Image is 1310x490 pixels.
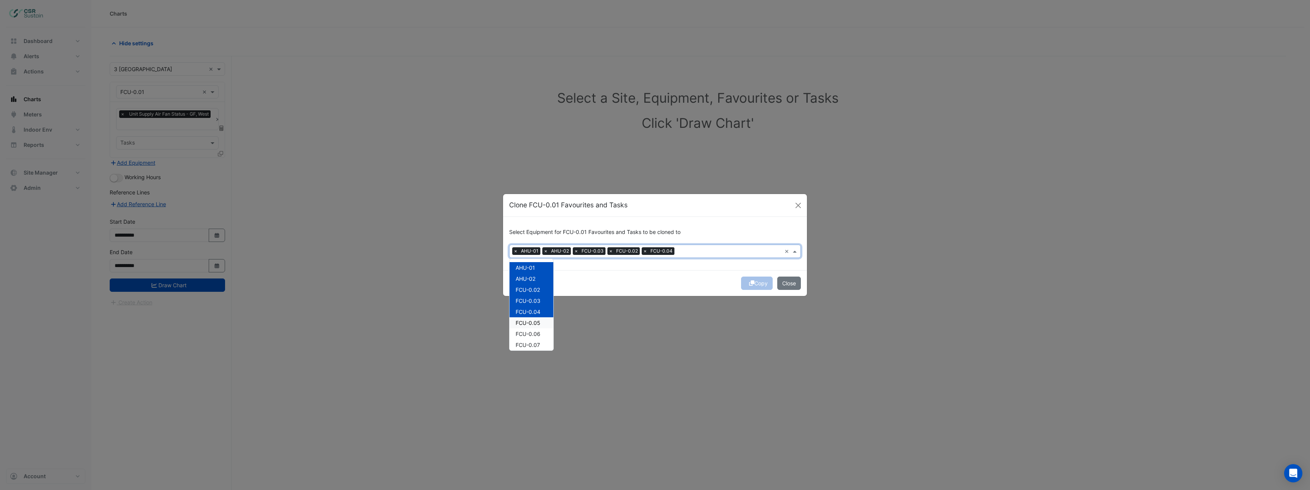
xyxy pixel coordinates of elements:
[542,247,549,255] span: ×
[516,286,540,293] span: FCU-0.02
[642,247,649,255] span: ×
[549,247,571,255] span: AHU-02
[516,275,535,282] span: AHU-02
[509,229,801,235] h6: Select Equipment for FCU-0.01 Favourites and Tasks to be cloned to
[784,247,791,255] span: Clear
[516,320,540,326] span: FCU-0.05
[607,247,614,255] span: ×
[516,297,540,304] span: FCU-0.03
[777,277,801,290] button: Close
[512,247,519,255] span: ×
[573,247,580,255] span: ×
[516,309,540,315] span: FCU-0.04
[516,331,540,337] span: FCU-0.06
[519,247,540,255] span: AHU-01
[614,247,640,255] span: FCU-0.02
[580,247,605,255] span: FCU-0.03
[510,259,553,350] div: Options List
[1284,464,1302,482] div: Open Intercom Messenger
[516,264,535,271] span: AHU-01
[792,200,804,211] button: Close
[649,247,674,255] span: FCU-0.04
[516,342,540,348] span: FCU-0.07
[509,200,628,210] h5: Clone FCU-0.01 Favourites and Tasks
